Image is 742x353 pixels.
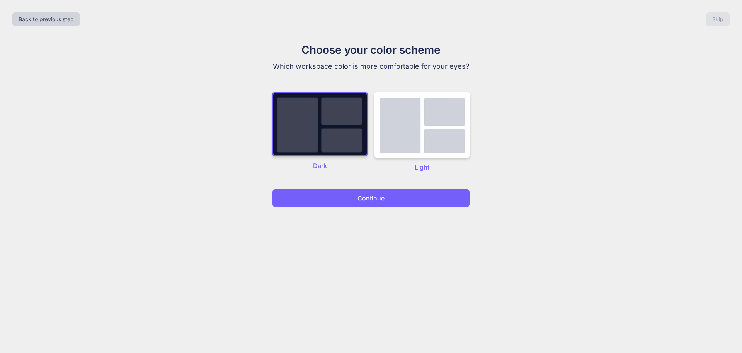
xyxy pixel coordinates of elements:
img: dark [272,92,368,156]
button: Back to previous step [12,12,80,26]
h1: Choose your color scheme [241,42,501,58]
p: Which workspace color is more comfortable for your eyes? [241,61,501,72]
img: dark [374,92,470,158]
p: Dark [272,161,368,170]
p: Light [374,163,470,172]
button: Continue [272,189,470,207]
button: Skip [706,12,730,26]
p: Continue [357,193,385,203]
